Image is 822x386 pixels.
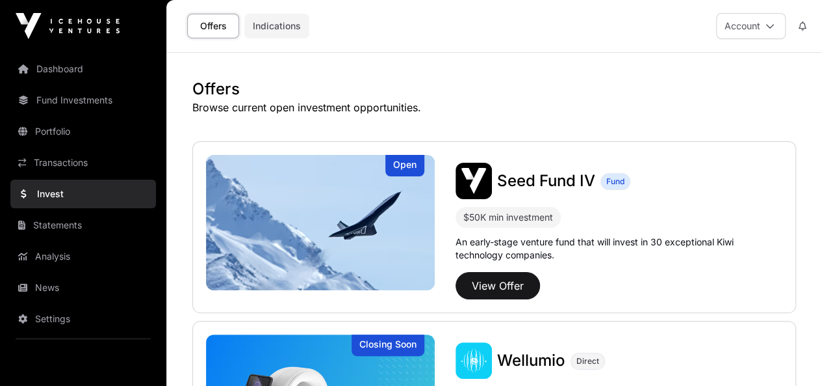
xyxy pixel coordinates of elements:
[497,351,565,370] span: Wellumio
[10,211,156,240] a: Statements
[10,273,156,302] a: News
[10,180,156,208] a: Invest
[456,272,540,299] button: View Offer
[385,155,424,176] div: Open
[352,335,424,356] div: Closing Soon
[456,342,492,379] img: Wellumio
[16,13,120,39] img: Icehouse Ventures Logo
[192,79,796,100] h1: Offers
[497,171,595,191] a: Seed Fund IV
[497,350,565,371] a: Wellumio
[456,163,492,199] img: Seed Fund IV
[187,14,239,38] a: Offers
[10,55,156,83] a: Dashboard
[10,117,156,146] a: Portfolio
[576,356,599,366] span: Direct
[456,236,782,262] p: An early-stage venture fund that will invest in 30 exceptional Kiwi technology companies.
[497,171,595,190] span: Seed Fund IV
[463,210,553,225] div: $50K min investment
[10,305,156,333] a: Settings
[716,13,786,39] button: Account
[206,155,435,290] img: Seed Fund IV
[206,155,435,290] a: Seed Fund IVOpen
[10,86,156,115] a: Fund Investments
[192,100,796,115] p: Browse current open investment opportunities.
[10,242,156,271] a: Analysis
[757,324,822,386] iframe: Chat Widget
[606,176,624,187] span: Fund
[10,148,156,177] a: Transactions
[244,14,309,38] a: Indications
[456,207,561,228] div: $50K min investment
